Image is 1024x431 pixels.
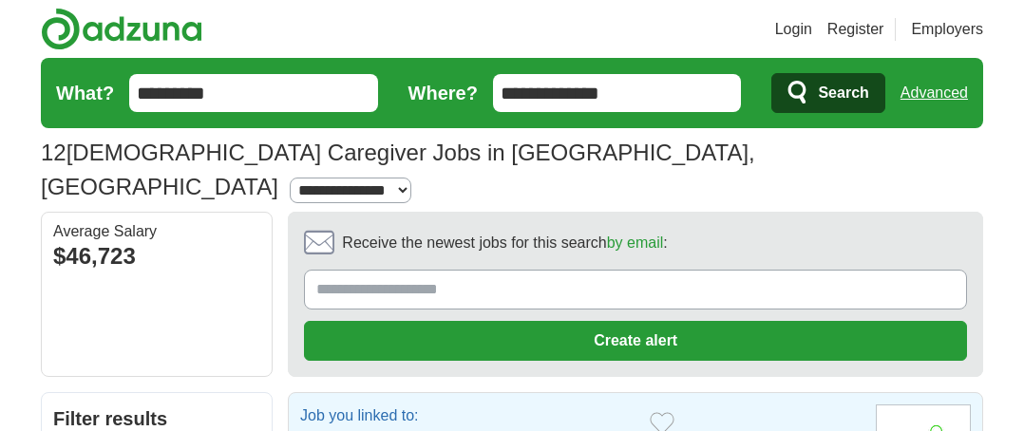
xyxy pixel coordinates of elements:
[901,74,968,112] a: Advanced
[771,73,884,113] button: Search
[607,234,664,251] a: by email
[775,18,812,41] a: Login
[56,79,114,107] label: What?
[818,74,868,112] span: Search
[41,140,755,199] h1: [DEMOGRAPHIC_DATA] Caregiver Jobs in [GEOGRAPHIC_DATA], [GEOGRAPHIC_DATA]
[342,232,667,254] span: Receive the newest jobs for this search :
[300,404,635,427] p: Job you linked to:
[41,8,202,50] img: Adzuna logo
[53,224,260,239] div: Average Salary
[827,18,884,41] a: Register
[408,79,478,107] label: Where?
[53,239,260,273] div: $46,723
[41,136,66,170] span: 12
[911,18,983,41] a: Employers
[304,321,967,361] button: Create alert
